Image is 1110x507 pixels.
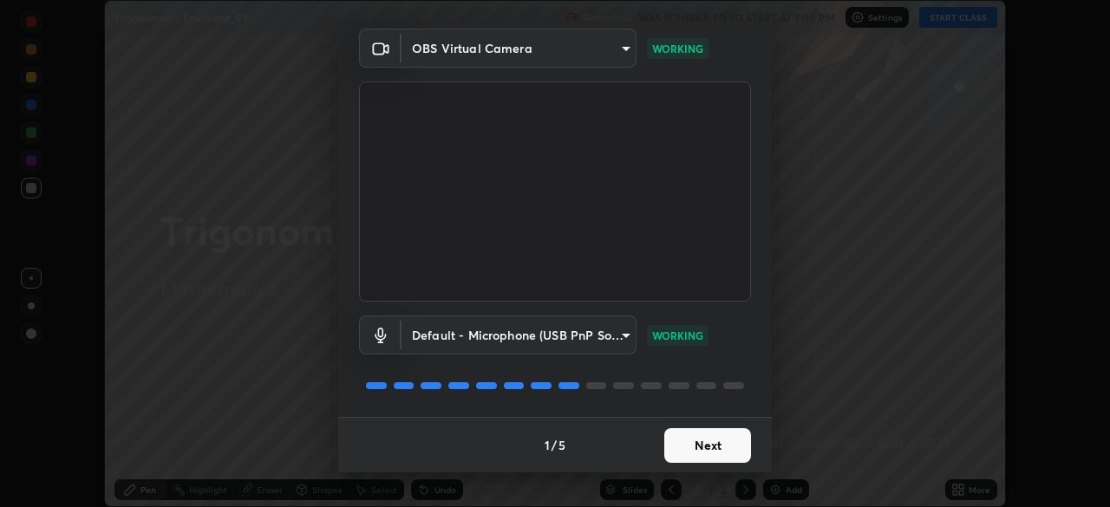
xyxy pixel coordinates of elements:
h4: / [552,436,557,454]
h4: 1 [545,436,550,454]
div: OBS Virtual Camera [402,315,637,354]
button: Next [664,428,751,463]
h4: 5 [558,436,565,454]
p: WORKING [652,328,703,343]
div: OBS Virtual Camera [402,29,637,68]
p: WORKING [652,41,703,56]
